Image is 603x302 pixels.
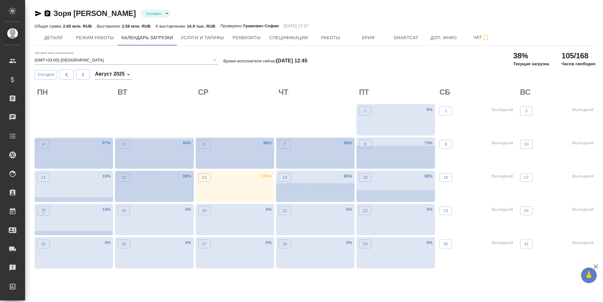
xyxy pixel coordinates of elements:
[38,34,68,42] span: Детали
[220,23,243,29] p: Проверено
[122,241,126,247] p: 26
[282,174,287,181] p: 14
[76,34,114,42] span: Режим работы
[524,174,529,181] p: 17
[141,9,171,18] div: Активен
[187,24,215,29] p: 14.9 тыс. RUB
[572,107,594,113] p: Выходной
[263,140,271,146] p: 98 %
[279,173,291,182] button: 14
[183,173,191,179] p: 99 %
[466,34,497,41] span: Чат
[520,206,533,215] button: 24
[443,208,448,214] p: 23
[424,173,432,179] p: 38 %
[261,173,272,179] p: 100 %
[269,34,308,42] span: Спецификации
[426,107,432,113] p: 0 %
[363,241,368,247] p: 29
[37,240,50,248] button: 25
[443,174,448,181] p: 16
[117,240,130,248] button: 26
[35,70,57,80] button: Сегодня
[443,241,448,247] p: 30
[243,23,279,29] p: Грамович София
[102,206,111,213] p: 14 %
[316,34,346,42] span: Работы
[346,240,352,246] p: 0 %
[37,206,50,216] button: 18•
[492,173,513,179] p: Выходной
[344,140,352,146] p: 98 %
[38,71,54,78] span: Сегодня
[284,141,286,147] p: 7
[117,87,193,97] h2: ВТ
[181,34,224,42] span: Услуги и тарифы
[102,173,111,179] p: 15 %
[95,70,132,80] div: Август 2025
[198,140,211,149] button: 6
[525,108,527,114] p: 3
[572,140,594,146] p: Выходной
[439,87,515,97] h2: СБ
[279,240,291,248] button: 28
[572,173,594,179] p: Выходной
[198,240,211,248] button: 27
[520,87,596,97] h2: ВС
[279,87,355,97] h2: ЧТ
[37,140,50,149] button: 4
[282,208,287,214] p: 21
[44,10,51,17] button: Скопировать ссылку
[97,24,122,29] p: Выставлено
[346,206,352,213] p: 0 %
[364,141,366,147] p: 8
[439,140,452,149] button: 9
[198,173,211,182] button: 13
[144,11,163,16] button: Активен
[445,141,447,147] p: 9
[359,107,372,115] button: 1
[520,107,533,115] button: 3
[520,140,533,149] button: 10
[581,268,597,283] button: 🙏
[439,107,452,115] button: 2
[513,51,549,61] h2: 38%
[35,51,74,55] label: Часовой пояс исполнителя
[424,140,432,146] p: 73 %
[35,24,63,29] p: Общая сумма
[122,174,126,181] p: 12
[426,206,432,213] p: 0 %
[122,34,173,42] span: Календарь загрузки
[344,173,352,179] p: 60 %
[492,140,513,146] p: Выходной
[359,140,372,149] button: 8
[117,206,130,215] button: 19
[198,206,211,215] button: 20
[524,208,529,214] p: 24
[105,240,111,246] p: 0 %
[42,141,44,147] p: 4
[266,240,272,246] p: 0 %
[102,140,111,146] p: 97 %
[439,240,452,248] button: 30
[572,240,594,246] p: Выходной
[156,24,187,29] p: К выставлению
[203,141,205,147] p: 6
[37,87,113,97] h2: ПН
[117,173,130,182] button: 12
[279,140,291,149] button: 7
[562,51,595,61] h2: 105/168
[41,241,46,247] p: 25
[359,173,372,182] button: 15
[363,208,368,214] p: 22
[279,206,291,215] button: 21
[41,207,46,213] p: 18
[524,241,529,247] p: 31
[202,241,207,247] p: 27
[276,58,307,63] h4: [DATE] 12:45
[439,206,452,215] button: 23
[584,269,594,282] span: 🙏
[492,107,513,113] p: Выходной
[223,59,307,63] p: Время исполнителя сейчас
[513,61,549,67] p: Текущая загрузка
